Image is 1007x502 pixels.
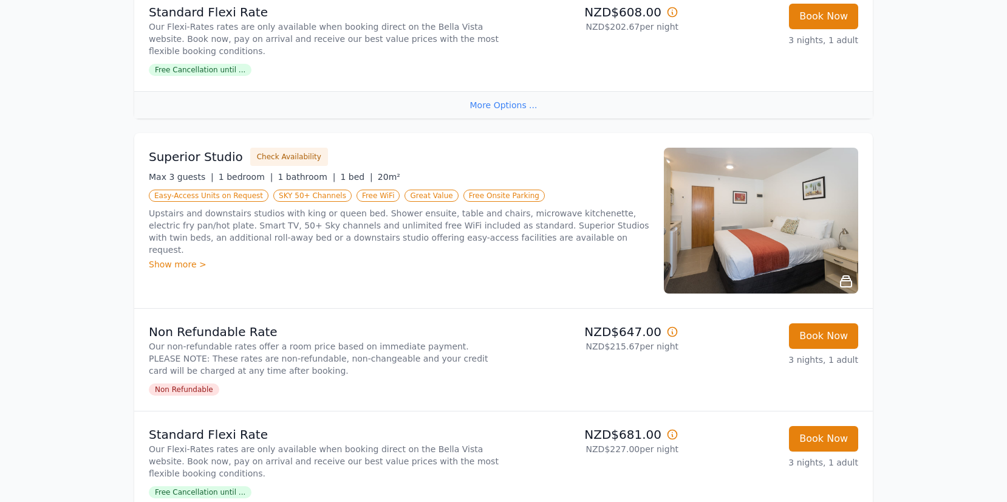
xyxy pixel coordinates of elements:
[405,190,458,202] span: Great Value
[508,443,678,455] p: NZD$227.00 per night
[250,148,328,166] button: Check Availability
[149,21,499,57] p: Our Flexi-Rates rates are only available when booking direct on the Bella Vista website. Book now...
[149,172,214,182] span: Max 3 guests |
[340,172,372,182] span: 1 bed |
[149,64,251,76] span: Free Cancellation until ...
[508,4,678,21] p: NZD$608.00
[134,91,873,119] div: More Options ...
[149,323,499,340] p: Non Refundable Rate
[789,323,858,349] button: Book Now
[508,426,678,443] p: NZD$681.00
[357,190,400,202] span: Free WiFi
[149,486,251,498] span: Free Cancellation until ...
[149,148,243,165] h3: Superior Studio
[149,340,499,377] p: Our non-refundable rates offer a room price based on immediate payment. PLEASE NOTE: These rates ...
[378,172,400,182] span: 20m²
[219,172,273,182] span: 1 bedroom |
[508,323,678,340] p: NZD$647.00
[508,340,678,352] p: NZD$215.67 per night
[278,172,335,182] span: 1 bathroom |
[149,443,499,480] p: Our Flexi-Rates rates are only available when booking direct on the Bella Vista website. Book now...
[149,426,499,443] p: Standard Flexi Rate
[688,456,858,469] p: 3 nights, 1 adult
[789,4,858,29] button: Book Now
[149,258,649,270] div: Show more >
[688,354,858,366] p: 3 nights, 1 adult
[149,383,219,396] span: Non Refundable
[463,190,545,202] span: Free Onsite Parking
[273,190,352,202] span: SKY 50+ Channels
[789,426,858,452] button: Book Now
[508,21,678,33] p: NZD$202.67 per night
[149,4,499,21] p: Standard Flexi Rate
[688,34,858,46] p: 3 nights, 1 adult
[149,207,649,256] p: Upstairs and downstairs studios with king or queen bed. Shower ensuite, table and chairs, microwa...
[149,190,268,202] span: Easy-Access Units on Request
